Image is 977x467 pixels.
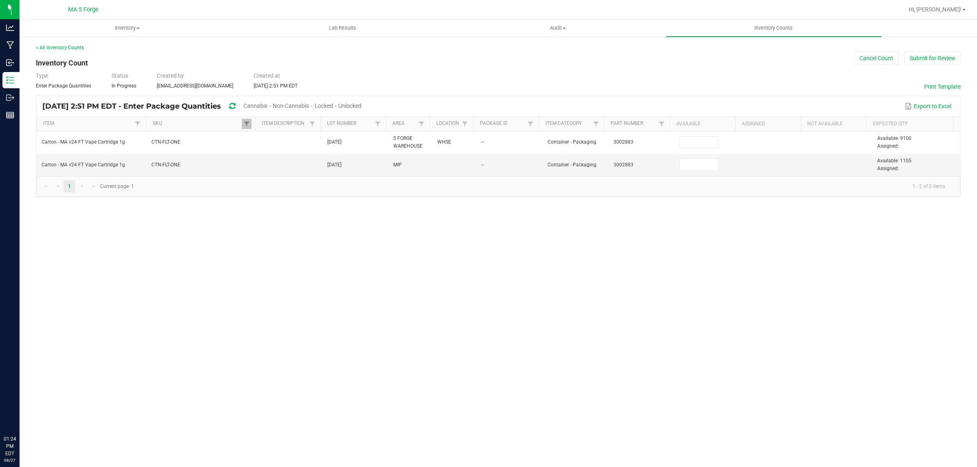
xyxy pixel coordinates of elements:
span: Type [36,72,48,79]
a: Lab Results [235,20,450,37]
iframe: Resource center [8,402,33,426]
inline-svg: Inbound [6,59,14,67]
kendo-pager-info: 1 - 2 of 2 items [139,180,952,193]
a: < All Inventory Counts [36,45,84,50]
span: In Progress [112,83,136,89]
span: -- [481,162,484,168]
span: Audit [451,24,665,32]
a: LocationSortable [436,120,460,127]
inline-svg: Reports [6,111,14,119]
span: Hi, [PERSON_NAME]! [909,6,962,13]
a: Filter [242,119,252,129]
a: AreaSortable [392,120,416,127]
span: [DATE] [327,162,342,168]
button: Export to Excel [903,99,953,113]
span: Inventory Counts [743,24,804,32]
span: Carton - MA v24 FT Vape Cartridge 1g [42,139,125,145]
span: Enter Package Quantities [36,83,91,89]
span: Container - Packaging [548,139,596,145]
span: [DATE] [327,139,342,145]
a: SKUSortable [153,120,242,127]
span: MIP [393,162,402,168]
span: WHSE [437,139,451,145]
a: Item DescriptionSortable [262,120,307,127]
a: Filter [460,119,470,129]
th: Not Available [801,117,866,131]
span: [EMAIL_ADDRESS][DOMAIN_NAME] [157,83,233,89]
inline-svg: Outbound [6,94,14,102]
a: ItemSortable [43,120,132,127]
a: Lot NumberSortable [327,120,372,127]
span: 3002883 [613,162,633,168]
span: Container - Packaging [548,162,596,168]
button: Print Template [924,83,961,91]
span: Available: 1105 Assigned: [877,158,911,171]
span: MA 5 Forge [68,6,99,13]
span: Carton - MA v24 FT Vape Cartridge 1g [42,162,125,168]
span: Cannabis [243,103,267,109]
th: Available [670,117,735,131]
a: Filter [526,119,535,129]
span: Unlocked [338,103,361,109]
a: Inventory Counts [666,20,881,37]
span: Inventory [20,24,234,32]
th: Assigned [735,117,801,131]
a: Filter [657,119,666,129]
a: Filter [416,119,426,129]
span: CTN-FLT-ONE [151,162,180,168]
span: Lab Results [318,24,367,32]
span: Created at [254,72,280,79]
span: Locked [315,103,333,109]
span: 3002883 [613,139,633,145]
a: Page 1 [64,180,75,192]
a: Filter [373,119,383,129]
a: Filter [133,119,142,129]
a: Filter [307,119,317,129]
button: Submit for Review [905,51,961,65]
p: 01:24 PM EDT [4,435,16,457]
kendo-pager: Current page: 1 [36,176,960,197]
span: [DATE] 2:51 PM EDT [254,83,298,89]
a: Package IdSortable [480,120,526,127]
a: Item CategorySortable [545,120,591,127]
span: Created by [157,72,184,79]
p: 08/27 [4,457,16,463]
div: [DATE] 2:51 PM EDT - Enter Package Quantities [42,99,368,114]
a: Filter [591,119,601,129]
a: Part NumberSortable [611,120,656,127]
span: Status [112,72,128,79]
inline-svg: Inventory [6,76,14,84]
span: 5 FORGE WAREHOUSE [393,135,423,149]
span: CTN-FLT-ONE [151,139,180,145]
button: Cancel Count [854,51,898,65]
span: Inventory Count [36,59,88,67]
span: Available: 9100 Assigned: [877,135,911,149]
span: Non-Cannabis [273,103,309,109]
inline-svg: Manufacturing [6,41,14,49]
a: Inventory [20,20,235,37]
a: Audit [450,20,666,37]
inline-svg: Analytics [6,24,14,32]
span: -- [481,139,484,145]
th: Expected Qty [866,117,953,131]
